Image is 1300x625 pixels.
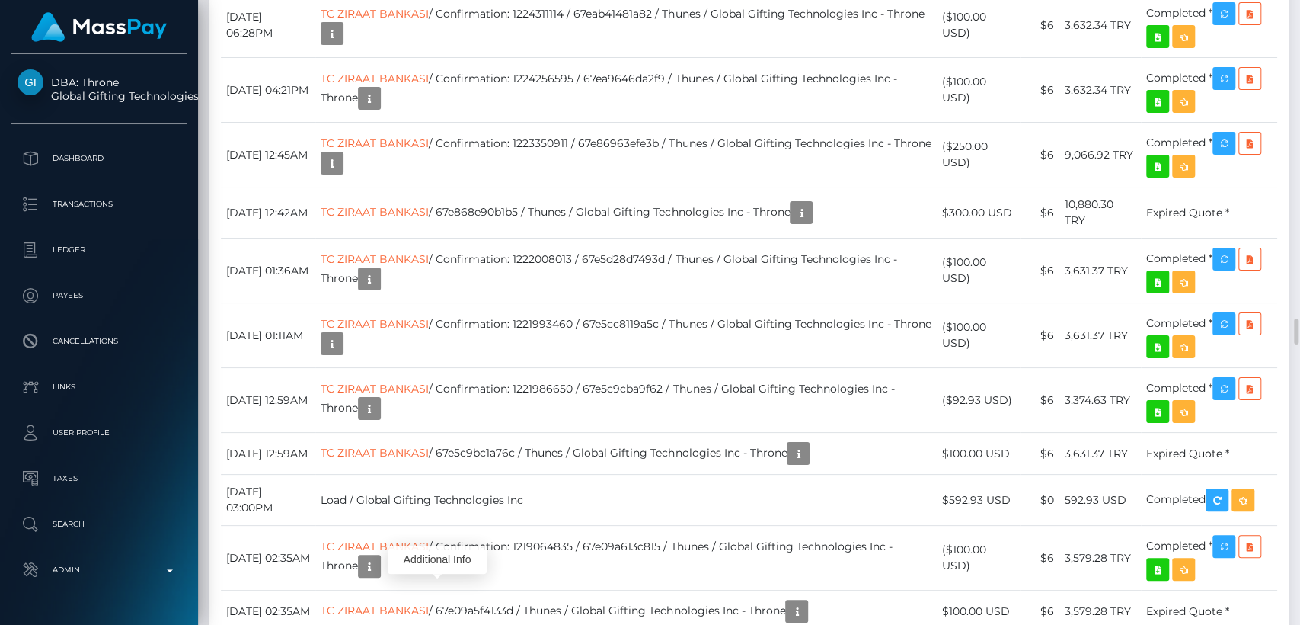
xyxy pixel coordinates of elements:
td: 3,631.37 TRY [1059,239,1140,303]
td: $6 [1020,433,1059,475]
p: Admin [18,559,180,582]
td: / Confirmation: 1224256595 / 67ea9646da2f9 / Thunes / Global Gifting Technologies Inc - Throne [315,58,937,123]
td: [DATE] 12:45AM [221,123,315,187]
td: Load / Global Gifting Technologies Inc [315,475,937,526]
a: TC ZIRAAT BANKASI [321,317,429,331]
p: Payees [18,284,180,307]
td: $6 [1020,303,1059,368]
img: MassPay Logo [31,12,167,42]
td: $6 [1020,368,1059,433]
td: $6 [1020,526,1059,591]
a: Links [11,368,187,406]
td: ($100.00 USD) [937,526,1020,591]
td: Expired Quote * [1141,433,1277,475]
td: / 67e5c9bc1a76c / Thunes / Global Gifting Technologies Inc - Throne [315,433,937,475]
td: Completed * [1141,58,1277,123]
p: User Profile [18,421,180,444]
p: Cancellations [18,330,180,353]
td: / 67e868e90b1b5 / Thunes / Global Gifting Technologies Inc - Throne [315,187,937,239]
td: 592.93 USD [1059,475,1140,526]
p: Dashboard [18,147,180,170]
td: 3,631.37 TRY [1059,303,1140,368]
td: [DATE] 12:42AM [221,187,315,239]
a: TC ZIRAAT BANKASI [321,446,429,460]
td: $0 [1020,475,1059,526]
a: User Profile [11,414,187,452]
td: $6 [1020,123,1059,187]
a: Ledger [11,231,187,269]
a: TC ZIRAAT BANKASI [321,136,429,150]
td: $592.93 USD [937,475,1020,526]
td: $6 [1020,187,1059,239]
td: 3,631.37 TRY [1059,433,1140,475]
td: [DATE] 01:36AM [221,239,315,303]
td: 10,880.30 TRY [1059,187,1140,239]
a: Admin [11,551,187,589]
span: DBA: Throne Global Gifting Technologies Inc [11,75,187,103]
a: TC ZIRAAT BANKASI [321,72,429,85]
p: Ledger [18,239,180,261]
a: Search [11,505,187,543]
a: Cancellations [11,322,187,361]
a: Payees [11,277,187,315]
a: TC ZIRAAT BANKASI [321,252,429,266]
td: Completed * [1141,123,1277,187]
a: TC ZIRAAT BANKASI [321,7,429,21]
td: 3,374.63 TRY [1059,368,1140,433]
div: Additional Info [388,546,487,574]
td: $300.00 USD [937,187,1020,239]
td: 3,579.28 TRY [1059,526,1140,591]
p: Search [18,513,180,536]
td: Completed * [1141,303,1277,368]
a: Transactions [11,185,187,223]
td: [DATE] 12:59AM [221,433,315,475]
td: / Confirmation: 1221993460 / 67e5cc8119a5c / Thunes / Global Gifting Technologies Inc - Throne [315,303,937,368]
a: TC ZIRAAT BANKASI [321,540,429,553]
td: Completed * [1141,526,1277,591]
a: Taxes [11,460,187,498]
td: [DATE] 04:21PM [221,58,315,123]
td: ($92.93 USD) [937,368,1020,433]
td: $100.00 USD [937,433,1020,475]
td: ($100.00 USD) [937,239,1020,303]
a: Dashboard [11,139,187,178]
td: ($100.00 USD) [937,58,1020,123]
td: 9,066.92 TRY [1059,123,1140,187]
td: / Confirmation: 1222008013 / 67e5d28d7493d / Thunes / Global Gifting Technologies Inc - Throne [315,239,937,303]
a: TC ZIRAAT BANKASI [321,205,429,219]
td: [DATE] 01:11AM [221,303,315,368]
td: / Confirmation: 1223350911 / 67e86963efe3b / Thunes / Global Gifting Technologies Inc - Throne [315,123,937,187]
td: [DATE] 12:59AM [221,368,315,433]
td: Expired Quote * [1141,187,1277,239]
td: [DATE] 02:35AM [221,526,315,591]
td: ($250.00 USD) [937,123,1020,187]
td: ($100.00 USD) [937,303,1020,368]
td: 3,632.34 TRY [1059,58,1140,123]
td: Completed * [1141,239,1277,303]
p: Links [18,376,180,399]
td: Completed [1141,475,1277,526]
td: $6 [1020,58,1059,123]
a: TC ZIRAAT BANKASI [321,382,429,396]
td: Completed * [1141,368,1277,433]
td: [DATE] 03:00PM [221,475,315,526]
td: / Confirmation: 1219064835 / 67e09a613c815 / Thunes / Global Gifting Technologies Inc - Throne [315,526,937,591]
p: Transactions [18,193,180,216]
a: TC ZIRAAT BANKASI [321,604,429,617]
p: Taxes [18,467,180,490]
td: $6 [1020,239,1059,303]
img: Global Gifting Technologies Inc [18,69,43,95]
td: / Confirmation: 1221986650 / 67e5c9cba9f62 / Thunes / Global Gifting Technologies Inc - Throne [315,368,937,433]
